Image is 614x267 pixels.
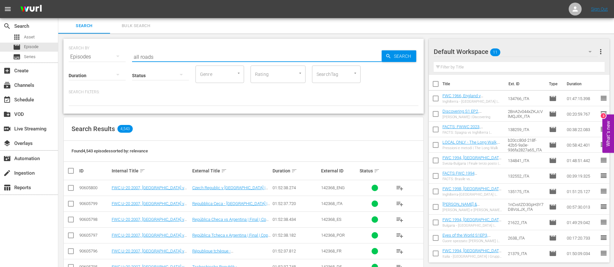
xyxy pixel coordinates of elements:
span: Found 4,543 episodes sorted by: relevance [72,149,148,153]
td: 01:47:15.398 [564,91,600,106]
td: 00:20:59.767 [564,106,600,122]
span: sort [291,168,297,174]
span: Episode [549,188,557,195]
span: Episode [549,141,557,149]
span: Series [13,53,21,61]
a: República Checa vs Argentina | Final | Copa Mundial Sub-20 de la FIFA [GEOGRAPHIC_DATA] 2007™ | P... [192,217,271,236]
div: Inghilterra-[GEOGRAPHIC_DATA] | Gruppo G | Coppa del Mondo FIFA Francia 1998 | Match completo [442,192,503,197]
a: Czech Republic v [GEOGRAPHIC_DATA] | Final | FIFA U-20 World Cup [GEOGRAPHIC_DATA] 2007™ | Full M... [192,185,268,205]
span: reorder [600,141,608,149]
a: FWC U-20 2007, [GEOGRAPHIC_DATA] v [GEOGRAPHIC_DATA], Final - FMR (PT) [112,233,187,242]
span: 142368_ITA [321,201,342,206]
button: playlist_add [392,196,407,211]
a: República Tcheca x Argentina | Final | Copa do Mundo Sub-20 da FIFA [GEOGRAPHIC_DATA] 2007™ | Jog... [192,233,271,252]
span: reorder [600,187,608,195]
span: Episode [549,95,557,102]
td: 00:58:42.401 [564,137,600,153]
span: Episode [549,250,557,257]
a: FWC U-20 2007, [GEOGRAPHIC_DATA] v [GEOGRAPHIC_DATA], Final - FMR (FR) [112,249,187,258]
td: 2BnA2v044xZKJcVlMQJIlX_ITA [505,106,546,122]
td: 135175_ITA [505,184,546,199]
span: Search Results [72,125,115,133]
div: Bulgaria - [GEOGRAPHIC_DATA] | Semifinali | Coppa del Mondo FIFA USA 1994 | Match completo [442,223,503,228]
span: more_vert [597,48,605,56]
td: 01:49:29.042 [564,215,600,230]
button: playlist_add [392,180,407,196]
div: 90605796 [79,249,110,253]
span: Bulk Search [114,22,158,30]
td: b20cc80d-218f-42b5-9a0e-936fa2827a65_ITA [505,137,546,153]
div: 90605797 [79,233,110,238]
td: 132552_ITA [505,168,546,184]
span: reorder [600,125,608,133]
div: FACTS: Brasile vs. [GEOGRAPHIC_DATA] | [GEOGRAPHIC_DATA] 94 [442,177,503,181]
span: reorder [600,110,608,118]
a: FWC 1994, [GEOGRAPHIC_DATA] v [GEOGRAPHIC_DATA], Group Stage - FMR (IT) [442,248,502,263]
div: [PERSON_NAME] e [PERSON_NAME]: i [PERSON_NAME] nemici [442,208,503,212]
td: 1nCvstZD3GpH3Y7D8VoLJX_ITA [505,199,546,215]
span: sort [221,168,227,174]
a: Discovering S1 EP2, [PERSON_NAME] (IT) [442,109,482,118]
td: 134766_ITA [505,91,546,106]
span: Create [3,67,11,75]
td: 00:39:19.325 [564,168,600,184]
a: FWC U-20 2007, [GEOGRAPHIC_DATA] v [GEOGRAPHIC_DATA], Final - FMR (EN) [112,185,187,195]
td: 2638_ITA [505,230,546,246]
div: Pressioni e metodi | The Long Walk [442,146,503,150]
td: 21622_ITA [505,215,546,230]
a: FWC U-20 2007, [GEOGRAPHIC_DATA] v [GEOGRAPHIC_DATA], Final - FMR (ES) [112,217,187,227]
td: 138259_ITA [505,122,546,137]
td: 00:38:22.083 [564,122,600,137]
td: 00:57:30.013 [564,199,600,215]
span: playlist_add [396,247,404,255]
button: playlist_add [392,243,407,259]
span: menu [4,5,12,13]
a: FACTS FWC 1994 [GEOGRAPHIC_DATA] v [GEOGRAPHIC_DATA] (IT) [442,171,489,185]
span: Episode [549,157,557,164]
span: reorder [600,156,608,164]
span: Ingestion [3,169,11,177]
span: Overlays [3,139,11,147]
td: 01:50:09.034 [564,246,600,261]
span: playlist_add [396,184,404,192]
span: 4,543 [117,125,133,133]
div: [PERSON_NAME] | Discovering [442,115,503,119]
span: Reports [3,184,11,191]
td: 00:17:20.733 [564,230,600,246]
div: Cuore spezzato: [PERSON_NAME] | Eyes of the World [442,239,503,243]
span: reorder [600,234,608,241]
button: playlist_add [392,212,407,227]
span: reorder [600,203,608,211]
span: Episode [13,43,21,51]
td: 134841_ITA [505,153,546,168]
div: 90605798 [79,217,110,222]
td: 01:51:25.127 [564,184,600,199]
th: Title [442,75,505,93]
span: Series [24,54,36,60]
span: Episode [549,126,557,133]
a: FWC 1966, England v [GEOGRAPHIC_DATA] (IT) [442,93,489,103]
span: Episode [549,234,557,242]
button: playlist_add [392,228,407,243]
span: Episode [549,110,557,118]
span: Search [391,50,416,62]
a: FWC 1994, [GEOGRAPHIC_DATA] v [GEOGRAPHIC_DATA], Semi-Finals - FMR (IT) [442,217,502,232]
span: Episode [549,172,557,180]
div: 01:52:37.720 [273,201,319,206]
div: 90605800 [79,185,110,190]
div: Episodes [69,48,126,66]
button: Open [297,70,303,76]
div: 01:52:38.274 [273,185,319,190]
td: 01:48:51.442 [564,153,600,168]
span: reorder [600,218,608,226]
span: Episode [549,203,557,211]
div: Status [360,167,390,175]
p: Search Filters: [69,89,419,95]
span: Search [3,22,11,30]
div: 90605799 [79,201,110,206]
div: External ID [321,168,358,173]
span: Asset [24,34,35,40]
span: playlist_add [396,200,404,208]
a: FWC 1998, [GEOGRAPHIC_DATA] v [GEOGRAPHIC_DATA] (IT) [442,186,502,196]
span: Automation [3,155,11,162]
